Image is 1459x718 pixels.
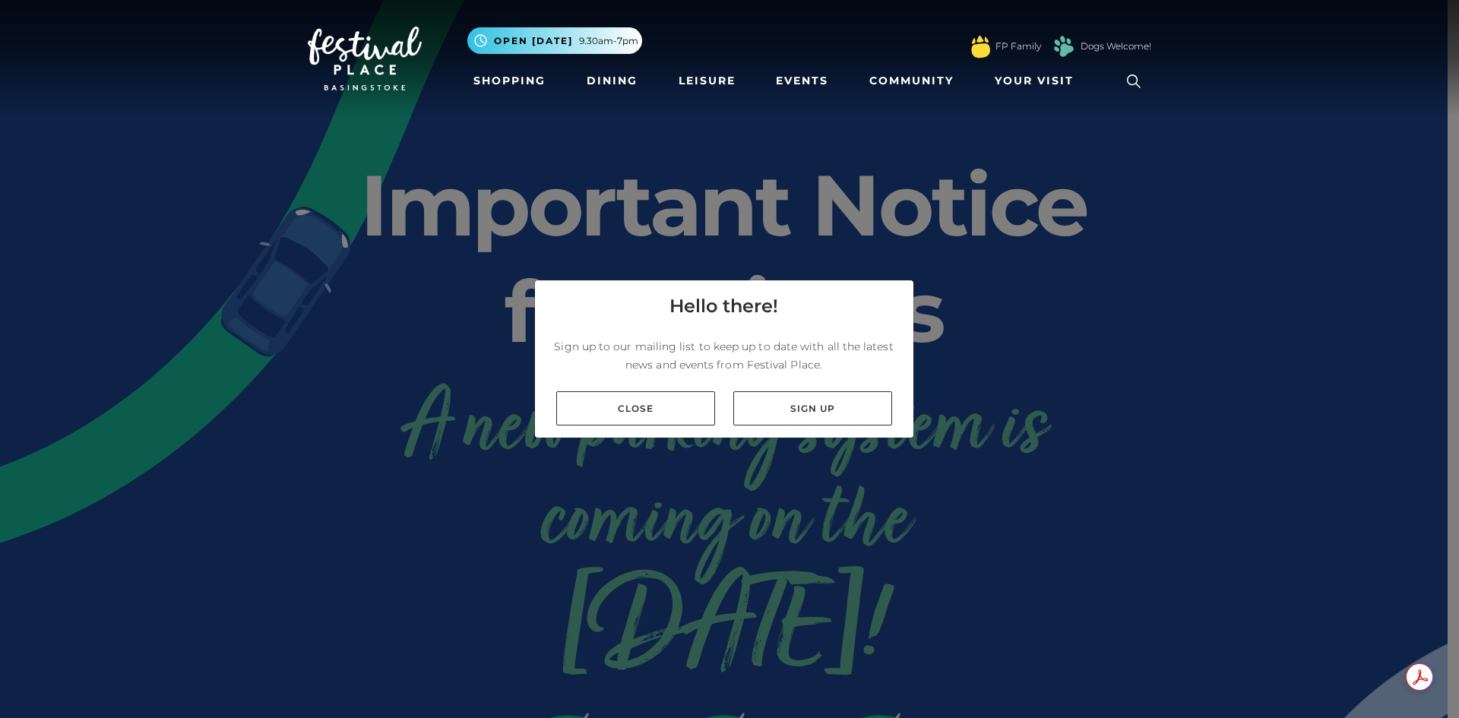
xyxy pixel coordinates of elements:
[995,73,1074,89] span: Your Visit
[494,34,573,48] span: Open [DATE]
[1081,40,1151,53] a: Dogs Welcome!
[308,27,422,90] img: Festival Place Logo
[467,67,552,95] a: Shopping
[547,337,901,374] p: Sign up to our mailing list to keep up to date with all the latest news and events from Festival ...
[733,391,892,425] a: Sign up
[989,67,1087,95] a: Your Visit
[467,27,642,54] button: Open [DATE] 9.30am-7pm
[673,67,742,95] a: Leisure
[581,67,644,95] a: Dining
[770,67,834,95] a: Events
[995,40,1041,53] a: FP Family
[863,67,960,95] a: Community
[669,293,778,320] h4: Hello there!
[556,391,715,425] a: Close
[579,34,638,48] span: 9.30am-7pm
